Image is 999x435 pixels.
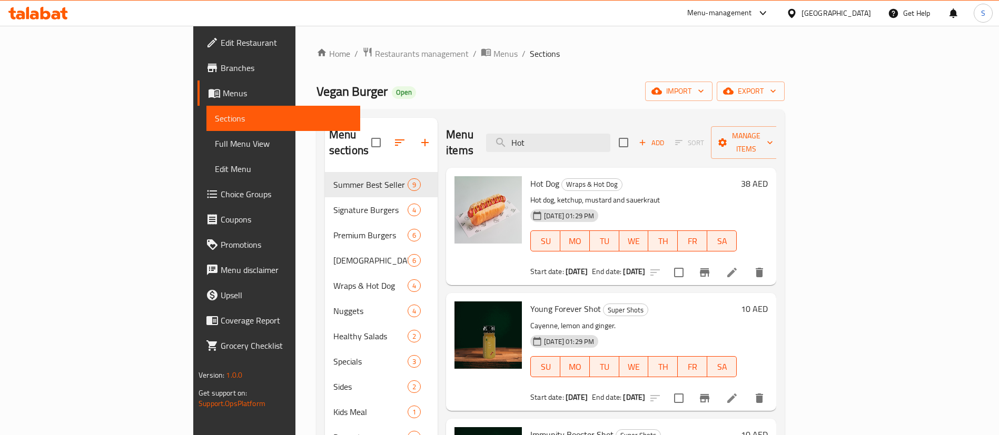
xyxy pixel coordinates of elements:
h2: Menu items [446,127,473,158]
span: Menu disclaimer [221,264,352,276]
span: Menus [223,87,352,99]
div: Signature Burgers4 [325,197,438,222]
span: SU [535,359,556,375]
span: Edit Restaurant [221,36,352,49]
div: Summer Best Seller9 [325,172,438,197]
button: delete [747,386,772,411]
a: Promotions [197,232,360,257]
li: / [522,47,526,60]
a: Restaurants management [362,47,469,60]
span: Young Forever Shot [530,301,601,317]
div: Nuggets4 [325,298,438,323]
span: Hot Dog [530,176,559,191]
span: 4 [408,281,420,291]
span: Sections [215,112,352,125]
div: [DEMOGRAPHIC_DATA]'n Burger6 [325,248,438,273]
span: Select section first [668,135,711,151]
span: Upsell [221,289,352,301]
div: items [408,178,421,191]
span: SA [711,359,733,375]
button: export [717,82,785,101]
span: TH [652,234,674,249]
a: Edit Menu [206,156,360,181]
button: Add section [412,130,438,155]
h6: 10 AED [741,301,768,316]
span: End date: [592,390,621,404]
span: 1.0.0 [226,368,242,382]
span: 2 [408,382,420,392]
span: Healthy Salads [333,330,408,342]
div: items [408,406,421,418]
a: Support.OpsPlatform [199,397,265,410]
span: Menus [493,47,518,60]
span: FR [682,234,703,249]
span: Wraps & Hot Dog [562,178,622,190]
span: Grocery Checklist [221,339,352,352]
span: Choice Groups [221,188,352,200]
span: 1 [408,407,420,417]
div: items [408,380,421,393]
span: Signature Burgers [333,204,408,216]
span: SA [711,234,733,249]
button: MO [560,356,590,377]
span: [DATE] 01:29 PM [540,211,598,221]
a: Edit menu item [726,392,738,404]
div: Premium Burgers6 [325,222,438,248]
a: Coverage Report [197,308,360,333]
span: Super Shots [604,304,648,316]
span: Get support on: [199,386,247,400]
div: items [408,279,421,292]
input: search [486,134,610,152]
button: SU [530,356,560,377]
span: Kids Meal [333,406,408,418]
span: 4 [408,306,420,316]
span: Manage items [719,129,773,156]
button: TH [648,230,678,251]
nav: breadcrumb [316,47,785,60]
span: 6 [408,230,420,240]
span: Start date: [530,265,564,278]
div: items [408,305,421,317]
span: Open [392,88,416,97]
button: MO [560,230,590,251]
span: [DATE] 01:29 PM [540,337,598,347]
span: Coverage Report [221,314,352,327]
span: Wraps & Hot Dog [333,279,408,292]
a: Full Menu View [206,131,360,156]
div: [GEOGRAPHIC_DATA] [802,7,871,19]
b: [DATE] [623,390,645,404]
p: Cayenne, lemon and ginger. [530,319,737,332]
div: items [408,229,421,241]
span: FR [682,359,703,375]
b: [DATE] [623,265,645,278]
span: Start date: [530,390,564,404]
button: Branch-specific-item [692,260,717,285]
div: Sides2 [325,374,438,399]
button: TH [648,356,678,377]
span: [DEMOGRAPHIC_DATA]'n Burger [333,254,408,267]
div: Wraps & Hot Dog4 [325,273,438,298]
a: Choice Groups [197,181,360,207]
div: items [408,204,421,216]
div: items [408,254,421,267]
button: delete [747,260,772,285]
span: Sides [333,380,408,393]
a: Upsell [197,282,360,308]
span: Premium Burgers [333,229,408,241]
span: 9 [408,180,420,190]
button: TU [590,356,619,377]
a: Branches [197,55,360,80]
button: Branch-specific-item [692,386,717,411]
span: Vegan Burger [316,79,388,103]
span: S [981,7,985,19]
span: Branches [221,62,352,74]
span: 2 [408,331,420,341]
button: FR [678,356,707,377]
button: TU [590,230,619,251]
button: Add [635,135,668,151]
button: WE [619,230,649,251]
